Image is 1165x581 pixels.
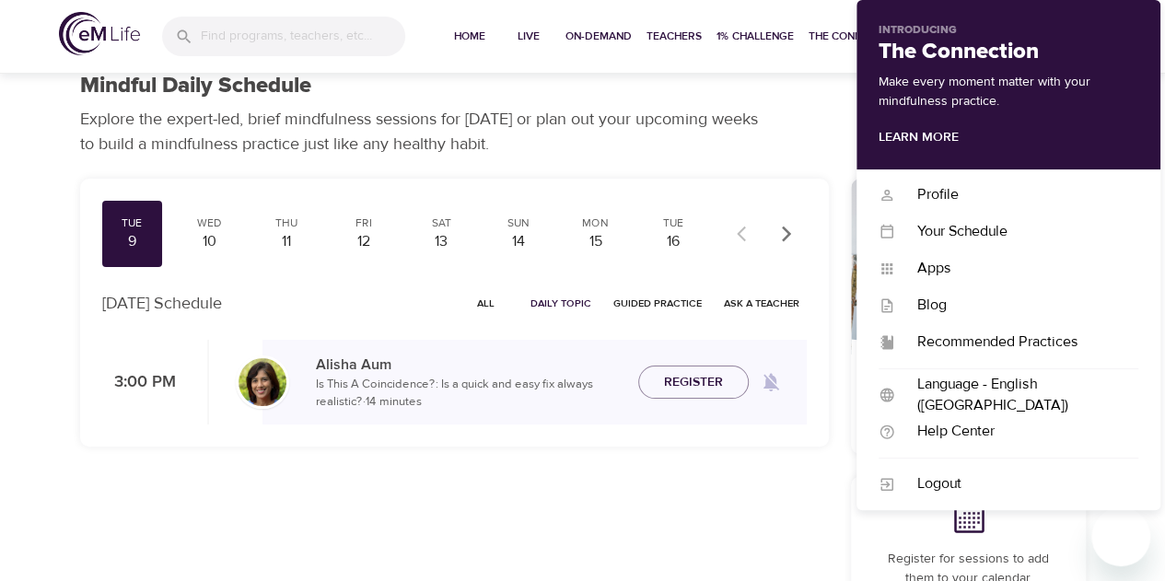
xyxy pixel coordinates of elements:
[239,358,286,406] img: Alisha%20Aum%208-9-21.jpg
[879,22,1138,39] p: Introducing
[110,215,156,231] div: Tue
[650,231,696,252] div: 16
[530,295,591,312] span: Daily Topic
[102,370,176,395] p: 3:00 PM
[59,12,140,55] img: logo
[263,231,309,252] div: 11
[716,289,807,318] button: Ask a Teacher
[895,421,1138,442] div: Help Center
[464,295,508,312] span: All
[895,374,1138,416] div: Language - English ([GEOGRAPHIC_DATA])
[263,215,309,231] div: Thu
[341,231,387,252] div: 12
[418,215,464,231] div: Sat
[895,473,1138,494] div: Logout
[895,221,1138,242] div: Your Schedule
[565,27,632,46] span: On-Demand
[573,231,619,252] div: 15
[749,360,793,404] span: Remind me when a class goes live every Tuesday at 3:00 PM
[650,215,696,231] div: Tue
[573,215,619,231] div: Mon
[418,231,464,252] div: 13
[879,129,959,145] a: Learn More
[647,27,702,46] span: Teachers
[1091,507,1150,566] iframe: Button to launch messaging window
[80,73,311,99] h1: Mindful Daily Schedule
[724,295,799,312] span: Ask a Teacher
[201,17,405,56] input: Find programs, teachers, etc...
[879,73,1138,111] p: Make every moment matter with your mindfulness practice.
[102,291,222,316] p: [DATE] Schedule
[186,215,232,231] div: Wed
[638,366,749,400] button: Register
[895,258,1138,279] div: Apps
[895,295,1138,316] div: Blog
[613,295,702,312] span: Guided Practice
[316,376,623,412] p: Is This A Coincidence?: Is a quick and easy fix always realistic? · 14 minutes
[664,371,723,394] span: Register
[110,231,156,252] div: 9
[448,27,492,46] span: Home
[879,39,1138,65] h2: The Connection
[507,27,551,46] span: Live
[316,354,623,376] p: Alisha Aum
[457,289,516,318] button: All
[80,107,771,157] p: Explore the expert-led, brief mindfulness sessions for [DATE] or plan out your upcoming weeks to ...
[495,231,542,252] div: 14
[606,289,709,318] button: Guided Practice
[809,27,901,46] span: The Connection
[341,215,387,231] div: Fri
[186,231,232,252] div: 10
[895,331,1138,353] div: Recommended Practices
[895,184,1138,205] div: Profile
[495,215,542,231] div: Sun
[716,27,794,46] span: 1% Challenge
[523,289,599,318] button: Daily Topic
